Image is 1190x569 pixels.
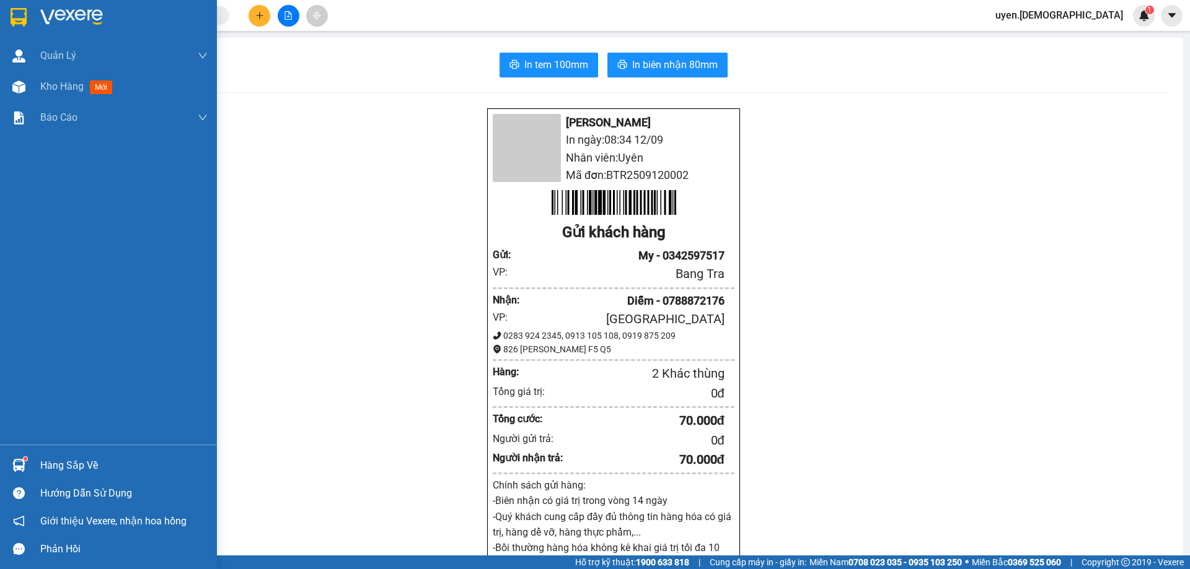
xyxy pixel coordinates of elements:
span: phone [493,331,501,340]
p: -Biên nhận có giá trị trong vòng 14 ngày [493,493,734,508]
span: file-add [284,11,293,20]
span: mới [90,80,112,94]
span: plus [255,11,264,20]
span: environment [493,345,501,354]
img: solution-icon [12,111,25,124]
span: | [1070,555,1072,569]
li: Mã đơn: BTR2509120002 [493,167,734,184]
span: ⚪️ [965,560,969,565]
div: Gửi khách hàng [493,221,734,245]
span: message [13,543,25,555]
span: down [198,113,208,123]
sup: 1 [24,457,27,461]
span: Nhận: [118,11,148,24]
div: 0 đ [563,384,725,403]
span: CC : [117,81,134,94]
button: caret-down [1161,5,1183,27]
div: 70.000 [117,78,245,95]
div: My - 0342597517 [523,247,725,264]
div: 2 Khác thùng [543,364,725,383]
span: uyen.[DEMOGRAPHIC_DATA] [985,7,1133,23]
div: Người gửi trả: [493,431,563,446]
div: Diễm - 0788872176 [523,292,725,310]
div: 70.000 đ [563,450,725,469]
span: notification [13,515,25,527]
div: Người nhận trả: [493,450,563,466]
button: printerIn biên nhận 80mm [607,53,728,77]
div: Bang Tra [523,264,725,284]
span: Gửi: [11,12,30,25]
span: Kho hàng [40,80,84,92]
div: VP: [493,310,523,325]
span: question-circle [13,487,25,499]
span: Miền Bắc [972,555,1061,569]
div: Diễm [118,38,244,53]
li: In ngày: 08:34 12/09 [493,131,734,149]
div: [GEOGRAPHIC_DATA] [118,11,244,38]
div: 826 [PERSON_NAME] F5 Q5 [493,342,734,356]
span: 1 [1147,6,1152,14]
div: Nhận : [493,292,523,308]
div: Bang Tra [11,11,110,25]
div: 70.000 đ [563,411,725,430]
strong: 0708 023 035 - 0935 103 250 [848,557,962,567]
div: Tổng cước: [493,411,563,427]
span: | [699,555,700,569]
div: 0283 924 2345, 0913 105 108, 0919 875 209 [493,329,734,342]
button: plus [249,5,270,27]
div: My [11,25,110,40]
strong: 1900 633 818 [636,557,689,567]
div: Hướng dẫn sử dụng [40,484,208,503]
img: warehouse-icon [12,80,25,93]
span: Giới thiệu Vexere, nhận hoa hồng [40,513,187,529]
strong: 0369 525 060 [1008,557,1061,567]
div: 0788872176 [118,53,244,71]
div: [GEOGRAPHIC_DATA] [523,310,725,329]
img: warehouse-icon [12,50,25,63]
span: printer [509,59,519,71]
div: Phản hồi [40,540,208,558]
div: Tổng giá trị: [493,384,563,399]
p: -Quý khách cung cấp đầy đủ thông tin hàng hóa có giá trị, hàng dể vỡ, hàng thực phẩm,... [493,509,734,540]
span: down [198,51,208,61]
img: logo-vxr [11,8,27,27]
span: Báo cáo [40,110,77,125]
span: aim [312,11,321,20]
button: file-add [278,5,299,27]
span: In tem 100mm [524,57,588,72]
img: icon-new-feature [1139,10,1150,21]
button: printerIn tem 100mm [500,53,598,77]
sup: 1 [1145,6,1154,14]
div: Hàng: [493,364,543,380]
button: aim [306,5,328,27]
span: caret-down [1166,10,1178,21]
div: Hàng sắp về [40,456,208,475]
span: Cung cấp máy in - giấy in: [710,555,806,569]
span: In biên nhận 80mm [632,57,718,72]
div: VP: [493,264,523,280]
span: copyright [1121,558,1130,567]
div: Gửi : [493,247,523,263]
div: Chính sách gửi hàng: [493,477,734,493]
img: warehouse-icon [12,459,25,472]
span: Quản Lý [40,48,76,63]
li: [PERSON_NAME] [493,114,734,131]
div: 0 đ [563,431,725,450]
span: Miền Nam [809,555,962,569]
div: 0342597517 [11,40,110,58]
li: Nhân viên: Uyên [493,149,734,167]
span: Hỗ trợ kỹ thuật: [575,555,689,569]
span: printer [617,59,627,71]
